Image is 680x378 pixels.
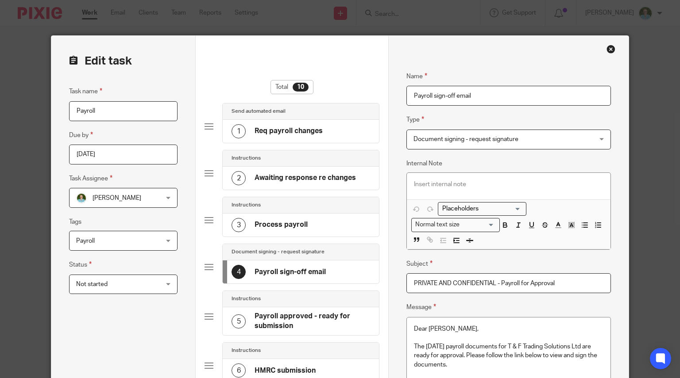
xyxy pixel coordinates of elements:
[607,45,615,53] div: Close this dialog window
[406,115,424,125] label: Type
[76,281,108,287] span: Not started
[406,273,611,293] input: Insert subject
[255,366,316,375] h4: HMRC submission
[232,124,246,138] div: 1
[232,363,246,378] div: 6
[255,126,323,136] h4: Req payroll changes
[232,347,261,354] h4: Instructions
[232,202,261,209] h4: Instructions
[69,130,93,140] label: Due by
[414,325,603,333] p: Dear [PERSON_NAME],
[232,218,246,232] div: 3
[69,173,112,183] label: Task Assignee
[255,267,326,277] h4: Payroll sign-off email
[76,238,95,244] span: Payroll
[232,248,325,256] h4: Document signing - request signature
[69,53,178,69] h2: Edit task
[406,159,442,168] label: Internal Note
[232,171,246,185] div: 2
[439,204,521,214] input: Search for option
[414,342,603,369] p: The [DATE] payroll documents for T & F Trading Solutions Ltd are ready for approval. Please follo...
[293,83,309,92] div: 10
[232,295,261,302] h4: Instructions
[270,80,313,94] div: Total
[69,260,92,270] label: Status
[438,202,526,216] div: Search for option
[93,195,141,201] span: [PERSON_NAME]
[69,145,178,164] input: Pick a date
[406,302,436,312] label: Message
[232,314,246,328] div: 5
[69,218,81,226] label: Tags
[406,259,433,269] label: Subject
[232,108,286,115] h4: Send automated email
[232,265,246,279] div: 4
[255,220,308,229] h4: Process payroll
[413,220,462,229] span: Normal text size
[411,218,500,232] div: Search for option
[69,86,102,96] label: Task name
[232,155,261,162] h4: Instructions
[463,220,495,229] input: Search for option
[413,136,518,142] span: Document signing - request signature
[255,173,356,183] h4: Awaiting response re changes
[406,71,427,81] label: Name
[76,193,87,203] img: U9kDOIcY.jpeg
[255,312,370,331] h4: Payroll approved - ready for submission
